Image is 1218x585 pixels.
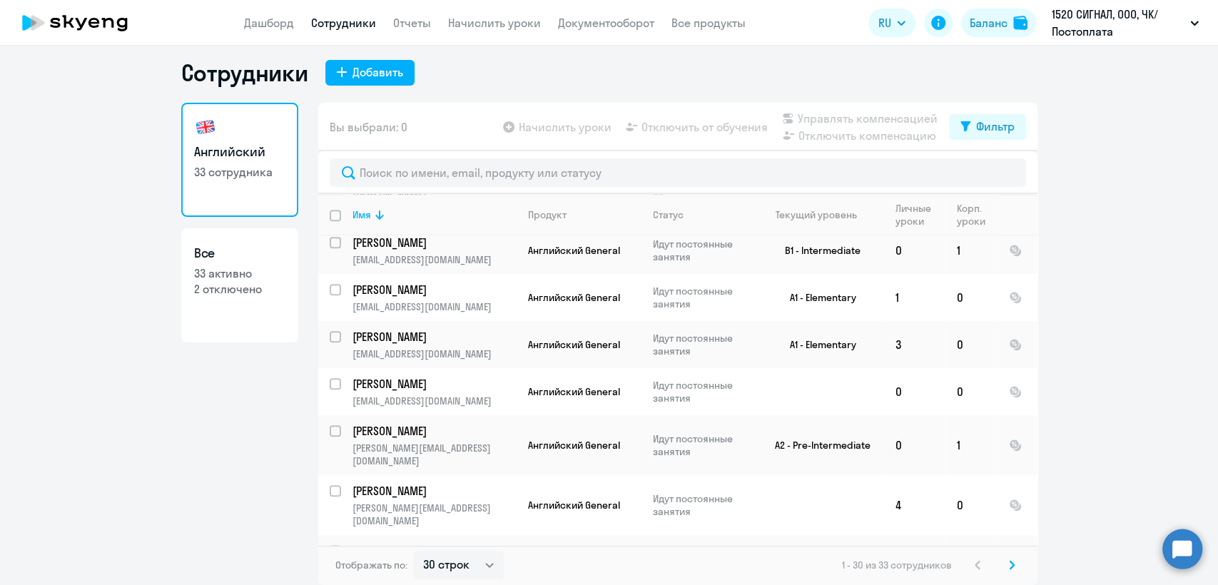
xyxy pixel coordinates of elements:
[194,281,285,297] p: 2 отключено
[325,60,415,86] button: Добавить
[884,415,945,475] td: 0
[352,282,516,297] a: [PERSON_NAME]
[352,253,516,266] p: [EMAIL_ADDRESS][DOMAIN_NAME]
[352,63,403,81] div: Добавить
[671,16,746,30] a: Все продукты
[352,543,514,559] p: [PERSON_NAME]
[884,368,945,415] td: 0
[244,16,294,30] a: Дашборд
[181,58,308,87] h1: Сотрудники
[194,143,285,161] h3: Английский
[949,114,1026,140] button: Фильтр
[976,118,1015,135] div: Фильтр
[528,439,620,452] span: Английский General
[653,492,751,518] p: Идут постоянные занятия
[751,415,884,475] td: A2 - Pre-Intermediate
[352,423,516,439] a: [PERSON_NAME]
[751,321,884,368] td: A1 - Elementary
[181,103,298,217] a: Английский33 сотрудника
[352,329,516,345] a: [PERSON_NAME]
[751,274,884,321] td: A1 - Elementary
[961,9,1036,37] button: Балансbalance
[528,208,641,221] div: Продукт
[194,244,285,263] h3: Все
[528,385,620,398] span: Английский General
[970,14,1008,31] div: Баланс
[878,14,891,31] span: RU
[181,228,298,342] a: Все33 активно2 отключено
[528,208,567,221] div: Продукт
[194,116,217,138] img: english
[352,543,516,559] a: [PERSON_NAME]
[528,291,620,304] span: Английский General
[311,16,376,30] a: Сотрудники
[352,208,371,221] div: Имя
[945,274,998,321] td: 0
[352,208,516,221] div: Имя
[957,202,997,228] div: Корп. уроки
[751,535,884,582] td: A1 - Elementary
[352,502,516,527] p: [PERSON_NAME][EMAIL_ADDRESS][DOMAIN_NAME]
[1013,16,1027,30] img: balance
[884,535,945,582] td: 5
[352,376,514,392] p: [PERSON_NAME]
[335,559,407,571] span: Отображать по:
[653,285,751,310] p: Идут постоянные занятия
[945,321,998,368] td: 0
[352,235,514,250] p: [PERSON_NAME]
[352,442,516,467] p: [PERSON_NAME][EMAIL_ADDRESS][DOMAIN_NAME]
[528,338,620,351] span: Английский General
[352,483,516,499] a: [PERSON_NAME]
[945,227,998,274] td: 1
[352,329,514,345] p: [PERSON_NAME]
[945,475,998,535] td: 0
[352,347,516,360] p: [EMAIL_ADDRESS][DOMAIN_NAME]
[194,164,285,180] p: 33 сотрудника
[751,227,884,274] td: B1 - Intermediate
[352,376,516,392] a: [PERSON_NAME]
[945,535,998,582] td: 0
[1045,6,1206,40] button: 1520 СИГНАЛ, ООО, ЧК/Постоплата
[352,282,514,297] p: [PERSON_NAME]
[945,415,998,475] td: 1
[884,274,945,321] td: 1
[558,16,654,30] a: Документооборот
[653,332,751,357] p: Идут постоянные занятия
[352,395,516,407] p: [EMAIL_ADDRESS][DOMAIN_NAME]
[763,208,883,221] div: Текущий уровень
[528,499,620,512] span: Английский General
[528,244,620,257] span: Английский General
[448,16,541,30] a: Начислить уроки
[393,16,431,30] a: Отчеты
[842,559,952,571] span: 1 - 30 из 33 сотрудников
[653,238,751,263] p: Идут постоянные занятия
[868,9,915,37] button: RU
[352,300,516,313] p: [EMAIL_ADDRESS][DOMAIN_NAME]
[653,208,684,221] div: Статус
[884,227,945,274] td: 0
[1052,6,1184,40] p: 1520 СИГНАЛ, ООО, ЧК/Постоплата
[194,265,285,281] p: 33 активно
[330,158,1026,187] input: Поиск по имени, email, продукту или статусу
[330,118,407,136] span: Вы выбрали: 0
[653,432,751,458] p: Идут постоянные занятия
[352,423,514,439] p: [PERSON_NAME]
[653,208,751,221] div: Статус
[352,235,516,250] a: [PERSON_NAME]
[945,368,998,415] td: 0
[776,208,857,221] div: Текущий уровень
[895,202,945,228] div: Личные уроки
[957,202,988,228] div: Корп. уроки
[653,379,751,405] p: Идут постоянные занятия
[884,475,945,535] td: 4
[895,202,935,228] div: Личные уроки
[352,483,514,499] p: [PERSON_NAME]
[884,321,945,368] td: 3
